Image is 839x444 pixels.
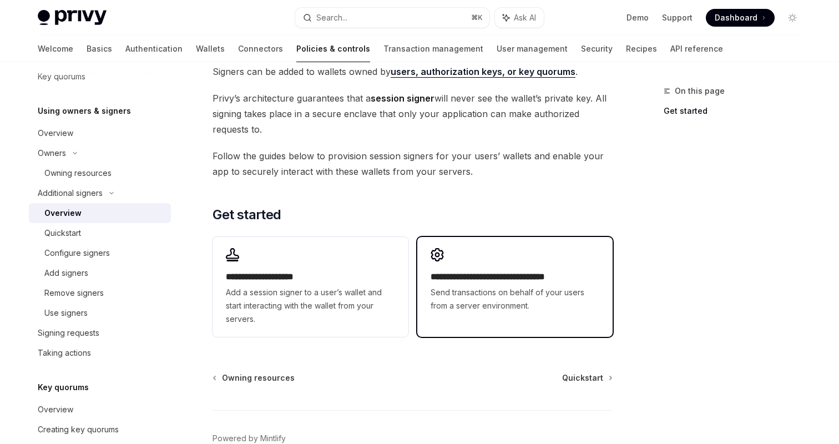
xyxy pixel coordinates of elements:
a: User management [497,36,568,62]
a: Add signers [29,263,171,283]
div: Taking actions [38,346,91,360]
a: Powered by Mintlify [213,433,286,444]
span: Owning resources [222,372,295,384]
div: Use signers [44,306,88,320]
button: Search...⌘K [295,8,489,28]
span: Add a session signer to a user’s wallet and start interacting with the wallet from your servers. [226,286,395,326]
a: Signing requests [29,323,171,343]
a: Overview [29,400,171,420]
a: Use signers [29,303,171,323]
img: light logo [38,10,107,26]
a: Policies & controls [296,36,370,62]
a: Configure signers [29,243,171,263]
div: Overview [38,127,73,140]
span: On this page [675,84,725,98]
a: Connectors [238,36,283,62]
a: Recipes [626,36,657,62]
div: Overview [44,206,82,220]
a: Dashboard [706,9,775,27]
button: Toggle dark mode [784,9,801,27]
div: Search... [316,11,347,24]
span: Follow the guides below to provision session signers for your users’ wallets and enable your app ... [213,148,613,179]
span: Send transactions on behalf of your users from a server environment. [431,286,599,312]
a: Quickstart [562,372,611,384]
h5: Using owners & signers [38,104,131,118]
a: API reference [670,36,723,62]
a: Transaction management [383,36,483,62]
button: Ask AI [495,8,544,28]
a: Owning resources [214,372,295,384]
a: users, authorization keys, or key quorums [391,66,575,78]
a: Overview [29,203,171,223]
a: Security [581,36,613,62]
span: Get started [213,206,281,224]
div: Overview [38,403,73,416]
span: Privy’s architecture guarantees that a will never see the wallet’s private key. All signing takes... [213,90,613,137]
div: Quickstart [44,226,81,240]
a: Creating key quorums [29,420,171,440]
a: Support [662,12,693,23]
a: Taking actions [29,343,171,363]
div: Owners [38,147,66,160]
div: Creating key quorums [38,423,119,436]
div: Configure signers [44,246,110,260]
span: Signers can be added to wallets owned by . [213,64,613,79]
a: **** **** **** *****Add a session signer to a user’s wallet and start interacting with the wallet... [213,237,408,337]
a: Welcome [38,36,73,62]
strong: session signer [371,93,434,104]
span: Quickstart [562,372,603,384]
h5: Key quorums [38,381,89,394]
a: Authentication [125,36,183,62]
div: Add signers [44,266,88,280]
div: Owning resources [44,167,112,180]
span: Ask AI [514,12,536,23]
span: Dashboard [715,12,757,23]
a: Overview [29,123,171,143]
div: Additional signers [38,186,103,200]
a: Remove signers [29,283,171,303]
a: Quickstart [29,223,171,243]
a: Demo [626,12,649,23]
div: Remove signers [44,286,104,300]
div: Signing requests [38,326,99,340]
span: ⌘ K [471,13,483,22]
a: Wallets [196,36,225,62]
a: Owning resources [29,163,171,183]
a: Basics [87,36,112,62]
a: Get started [664,102,810,120]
